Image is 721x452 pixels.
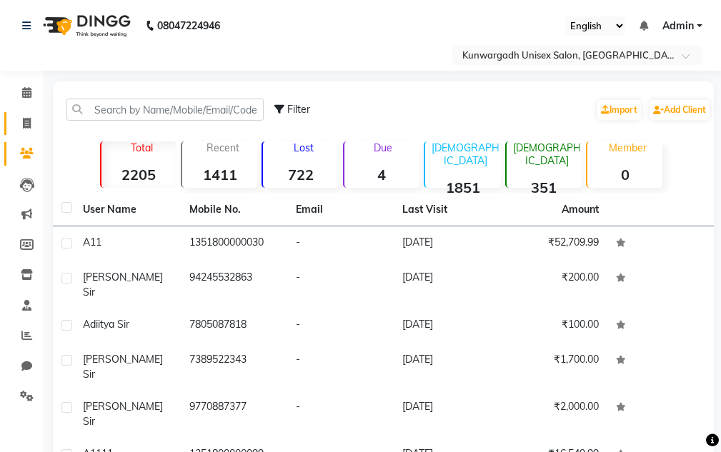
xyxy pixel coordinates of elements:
span: [PERSON_NAME] Sir [83,271,163,298]
span: A11 [83,236,101,248]
th: Mobile No. [181,194,287,226]
td: ₹52,709.99 [501,226,607,261]
td: ₹1,700.00 [501,343,607,391]
td: - [287,308,394,343]
b: 08047224946 [157,6,220,46]
strong: 722 [263,166,338,184]
th: Email [287,194,394,226]
td: - [287,226,394,261]
th: Amount [553,194,607,226]
td: 94245532863 [181,261,287,308]
span: Adiitya Sir [83,318,129,331]
strong: 1851 [425,179,500,196]
p: Total [107,141,176,154]
strong: 1411 [182,166,257,184]
strong: 2205 [101,166,176,184]
span: Admin [662,19,694,34]
span: Filter [287,103,310,116]
p: Lost [269,141,338,154]
td: ₹200.00 [501,261,607,308]
p: Recent [188,141,257,154]
p: Due [347,141,419,154]
a: Add Client [650,100,710,120]
td: ₹100.00 [501,308,607,343]
p: [DEMOGRAPHIC_DATA] [512,141,582,167]
td: [DATE] [394,226,500,261]
strong: 351 [507,179,582,196]
td: 7805087818 [181,308,287,343]
td: 1351800000030 [181,226,287,261]
td: 9770887377 [181,391,287,438]
span: [PERSON_NAME] Sir [83,353,163,381]
td: [DATE] [394,308,500,343]
td: - [287,343,394,391]
strong: 0 [587,166,662,184]
a: Import [597,100,641,120]
td: [DATE] [394,343,500,391]
th: Last Visit [394,194,500,226]
img: logo [36,6,134,46]
td: [DATE] [394,261,500,308]
td: 7389522343 [181,343,287,391]
td: ₹2,000.00 [501,391,607,438]
strong: 4 [344,166,419,184]
th: User Name [74,194,181,226]
p: [DEMOGRAPHIC_DATA] [431,141,500,167]
input: Search by Name/Mobile/Email/Code [66,99,264,121]
td: - [287,261,394,308]
p: Member [593,141,662,154]
td: [DATE] [394,391,500,438]
td: - [287,391,394,438]
span: [PERSON_NAME] Sir [83,400,163,428]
